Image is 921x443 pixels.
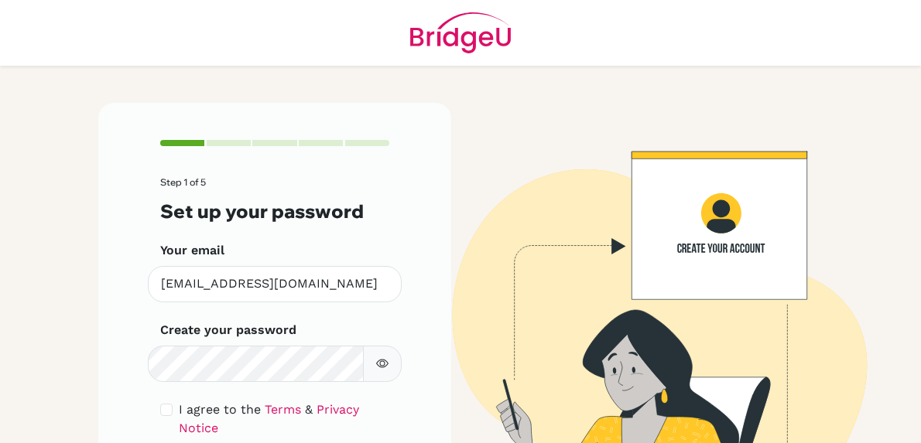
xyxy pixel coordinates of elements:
[160,200,389,223] h3: Set up your password
[179,402,261,417] span: I agree to the
[305,402,313,417] span: &
[179,402,359,435] a: Privacy Notice
[265,402,301,417] a: Terms
[160,241,224,260] label: Your email
[160,176,206,188] span: Step 1 of 5
[148,266,402,302] input: Insert your email*
[160,321,296,339] label: Create your password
